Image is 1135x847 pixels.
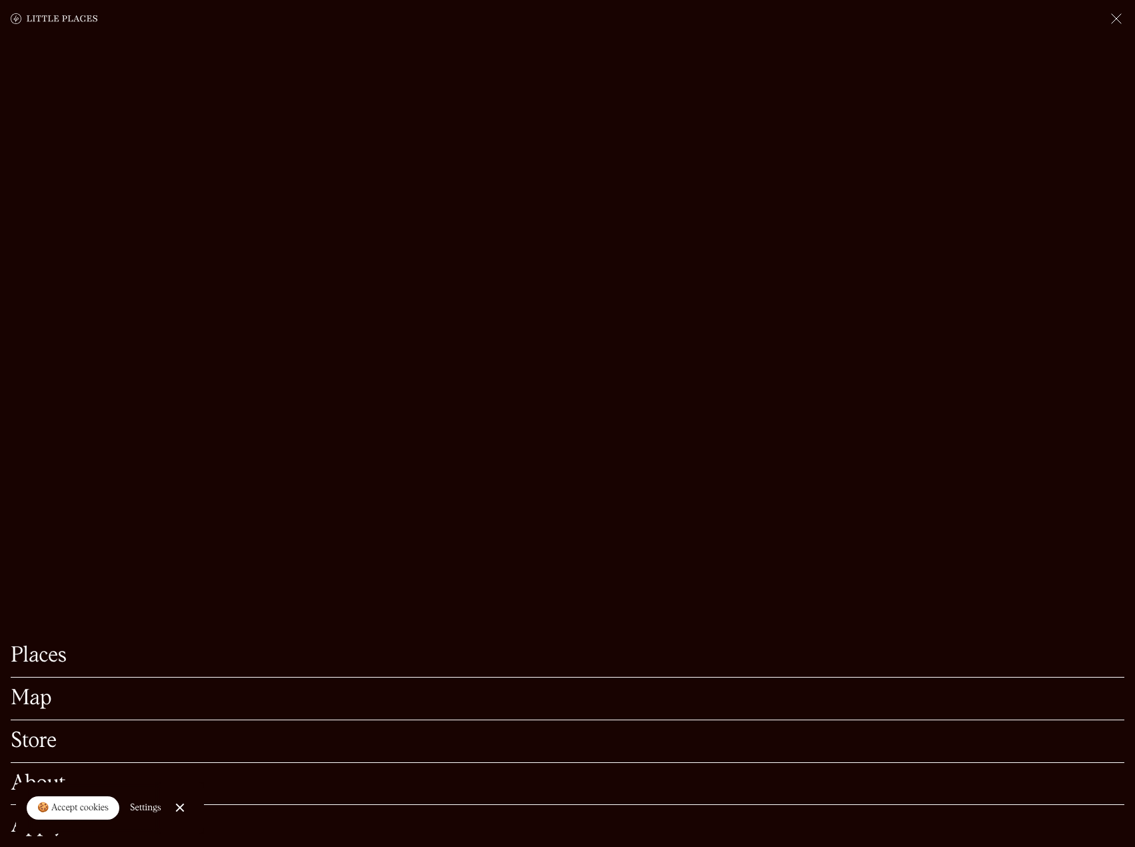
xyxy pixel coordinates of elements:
[130,803,161,812] div: Settings
[130,793,161,823] a: Settings
[37,802,109,815] div: 🍪 Accept cookies
[11,688,1124,709] a: Map
[11,646,1124,666] a: Places
[11,731,1124,752] a: Store
[11,774,1124,794] a: About
[27,796,119,820] a: 🍪 Accept cookies
[11,816,1124,836] a: Apply
[167,794,193,821] a: Close Cookie Popup
[179,808,180,808] div: Close Cookie Popup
